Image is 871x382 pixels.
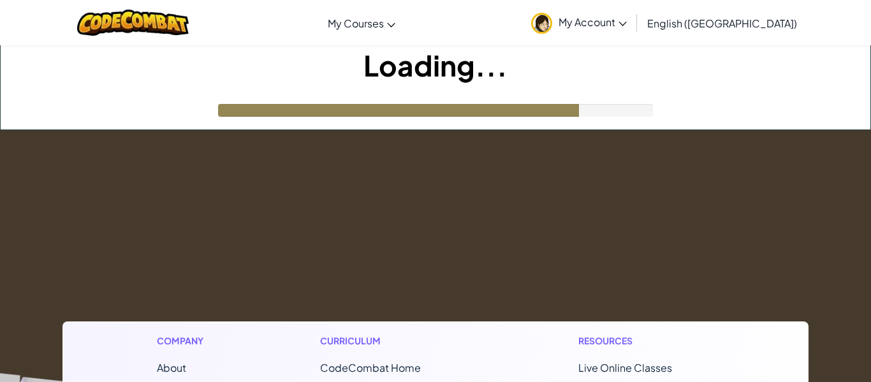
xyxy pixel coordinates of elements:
[1,45,870,85] h1: Loading...
[320,361,421,374] span: CodeCombat Home
[320,334,474,348] h1: Curriculum
[559,15,627,29] span: My Account
[578,361,672,374] a: Live Online Classes
[647,17,797,30] span: English ([GEOGRAPHIC_DATA])
[578,334,714,348] h1: Resources
[641,6,803,40] a: English ([GEOGRAPHIC_DATA])
[321,6,402,40] a: My Courses
[77,10,189,36] img: CodeCombat logo
[157,361,186,374] a: About
[157,334,216,348] h1: Company
[328,17,384,30] span: My Courses
[531,13,552,34] img: avatar
[525,3,633,43] a: My Account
